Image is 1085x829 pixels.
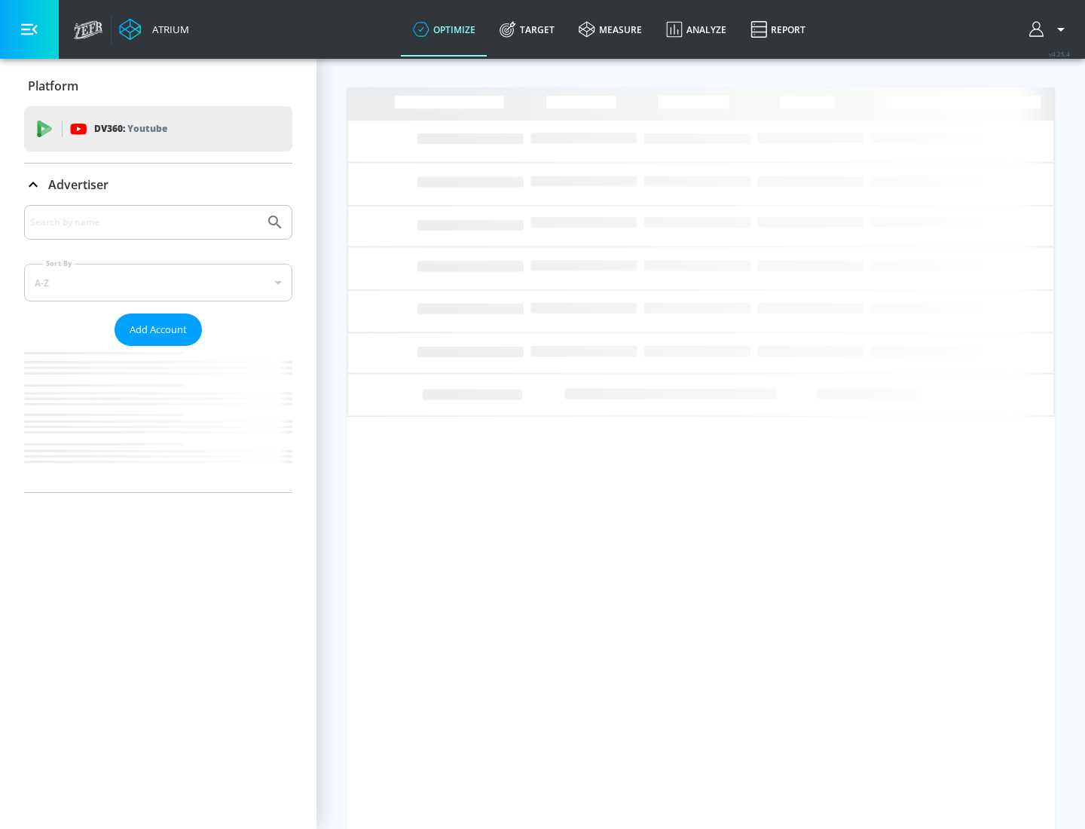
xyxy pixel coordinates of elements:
div: Advertiser [24,164,292,206]
div: Advertiser [24,205,292,492]
div: Atrium [146,23,189,36]
p: Youtube [127,121,167,136]
a: Target [487,2,567,57]
span: v 4.25.4 [1049,50,1070,58]
p: Platform [28,78,78,94]
a: optimize [401,2,487,57]
a: Analyze [654,2,738,57]
a: Report [738,2,818,57]
a: Atrium [119,18,189,41]
div: DV360: Youtube [24,106,292,151]
div: A-Z [24,264,292,301]
button: Add Account [115,314,202,346]
span: Add Account [130,321,187,338]
p: DV360: [94,121,167,137]
label: Sort By [43,258,75,268]
p: Advertiser [48,176,108,193]
div: Platform [24,65,292,107]
nav: list of Advertiser [24,346,292,492]
a: measure [567,2,654,57]
input: Search by name [30,213,258,232]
